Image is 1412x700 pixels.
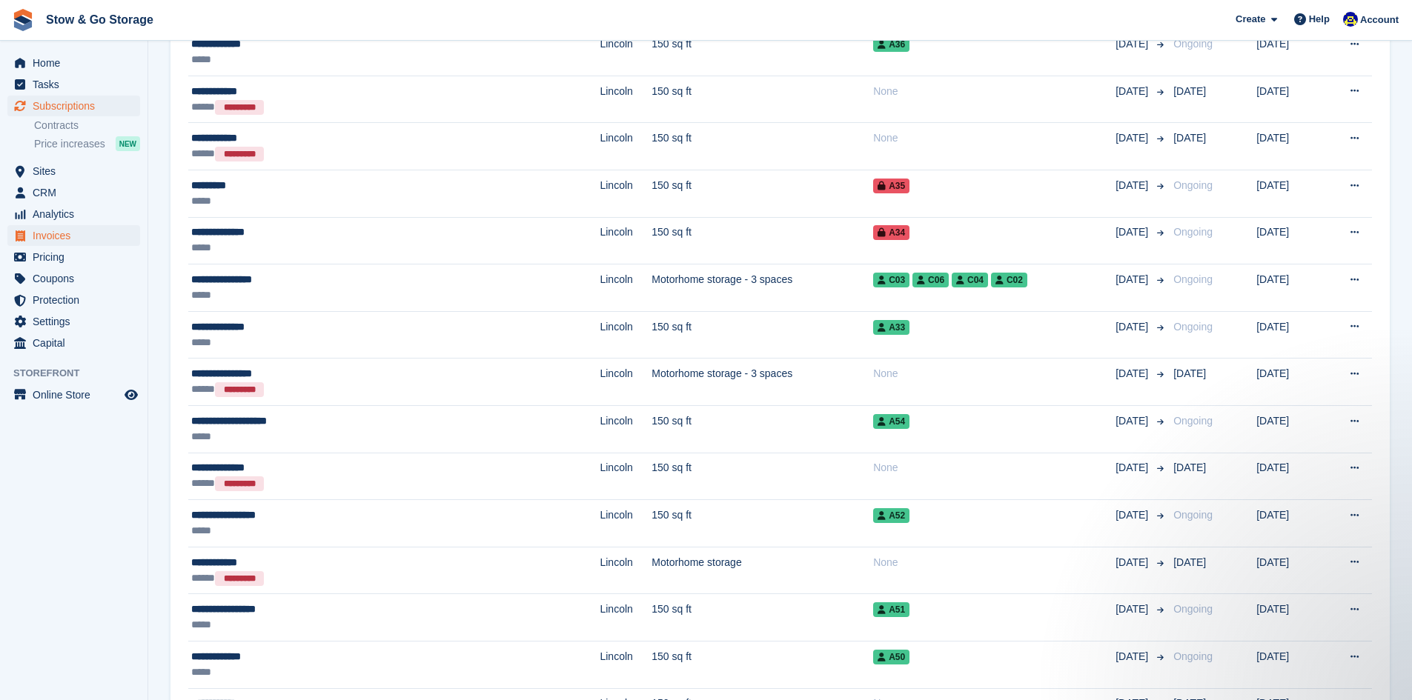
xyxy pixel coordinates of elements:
td: [DATE] [1256,29,1323,76]
td: 150 sq ft [652,123,873,170]
span: [DATE] [1116,36,1151,52]
span: Ongoing [1173,179,1213,191]
a: menu [7,182,140,203]
span: A33 [873,320,909,335]
span: Subscriptions [33,96,122,116]
a: Stow & Go Storage [40,7,159,32]
td: [DATE] [1256,123,1323,170]
td: Motorhome storage - 3 spaces [652,264,873,312]
span: Home [33,53,122,73]
td: Lincoln [600,217,652,264]
td: 150 sq ft [652,500,873,547]
td: [DATE] [1256,264,1323,312]
span: Tasks [33,74,122,95]
td: Lincoln [600,123,652,170]
td: Motorhome storage - 3 spaces [652,359,873,406]
img: Rob Good-Stephenson [1343,12,1358,27]
div: None [873,555,1116,570]
td: Lincoln [600,500,652,547]
span: CRM [33,182,122,203]
span: [DATE] [1116,178,1151,193]
span: Price increases [34,137,105,151]
td: [DATE] [1256,406,1323,453]
span: [DATE] [1116,507,1151,523]
span: Invoices [33,225,122,246]
a: menu [7,74,140,95]
span: [DATE] [1116,130,1151,146]
span: Pricing [33,247,122,267]
td: [DATE] [1256,641,1323,688]
span: [DATE] [1173,85,1206,97]
span: Account [1360,13,1399,27]
a: menu [7,311,140,332]
span: [DATE] [1116,601,1151,617]
span: A50 [873,650,909,664]
td: Lincoln [600,76,652,123]
td: [DATE] [1256,359,1323,406]
span: C06 [912,273,949,287]
span: [DATE] [1173,367,1206,379]
span: Ongoing [1173,509,1213,521]
td: 150 sq ft [652,170,873,218]
span: Storefront [13,366,148,381]
span: Ongoing [1173,603,1213,615]
span: Ongoing [1173,226,1213,238]
div: NEW [116,136,140,151]
span: Capital [33,333,122,353]
span: [DATE] [1116,649,1151,664]
a: menu [7,161,140,181]
span: [DATE] [1173,132,1206,144]
a: menu [7,96,140,116]
td: Motorhome storage [652,547,873,594]
a: menu [7,53,140,73]
td: Lincoln [600,594,652,641]
td: Lincoln [600,359,652,406]
div: None [873,366,1116,381]
span: C03 [873,273,909,287]
td: 150 sq ft [652,76,873,123]
span: Ongoing [1173,415,1213,427]
span: [DATE] [1173,556,1206,568]
span: [DATE] [1116,272,1151,287]
span: [DATE] [1116,319,1151,335]
span: Ongoing [1173,38,1213,50]
td: [DATE] [1256,594,1323,641]
a: menu [7,333,140,353]
span: Help [1309,12,1330,27]
td: [DATE] [1256,453,1323,500]
a: Preview store [122,386,140,404]
span: Protection [33,290,122,310]
td: Lincoln [600,453,652,500]
span: A34 [873,225,909,240]
td: [DATE] [1256,217,1323,264]
td: Lincoln [600,264,652,312]
span: C02 [991,273,1027,287]
a: Contracts [34,119,140,133]
div: None [873,84,1116,99]
span: Ongoing [1173,650,1213,662]
td: Lincoln [600,170,652,218]
td: 150 sq ft [652,453,873,500]
td: Lincoln [600,29,652,76]
td: 150 sq ft [652,406,873,453]
span: C04 [952,273,988,287]
span: [DATE] [1116,224,1151,240]
td: Lincoln [600,641,652,688]
span: A51 [873,602,909,617]
td: 150 sq ft [652,594,873,641]
span: [DATE] [1116,460,1151,476]
td: Lincoln [600,406,652,453]
td: 150 sq ft [652,311,873,359]
span: A36 [873,37,909,52]
span: [DATE] [1173,461,1206,473]
span: [DATE] [1116,366,1151,381]
td: [DATE] [1256,500,1323,547]
td: Lincoln [600,311,652,359]
td: 150 sq ft [652,217,873,264]
span: [DATE] [1116,555,1151,570]
td: [DATE] [1256,547,1323,594]
td: [DATE] [1256,76,1323,123]
span: Settings [33,311,122,332]
span: A52 [873,508,909,523]
span: [DATE] [1116,84,1151,99]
